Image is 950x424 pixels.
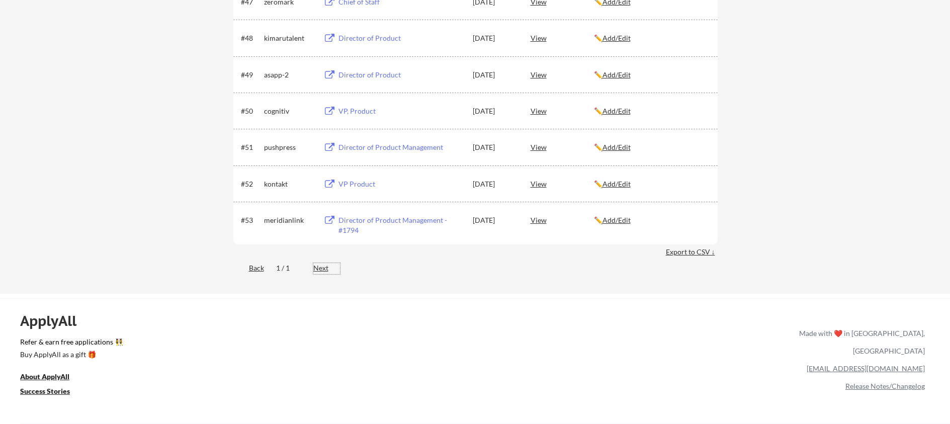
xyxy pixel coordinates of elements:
[795,324,925,360] div: Made with ❤️ in [GEOGRAPHIC_DATA], [GEOGRAPHIC_DATA]
[594,179,709,189] div: ✏️
[473,215,517,225] div: [DATE]
[264,142,314,152] div: pushpress
[241,179,261,189] div: #52
[602,180,631,188] u: Add/Edit
[276,263,301,273] div: 1 / 1
[264,33,314,43] div: kimarutalent
[594,70,709,80] div: ✏️
[602,70,631,79] u: Add/Edit
[594,33,709,43] div: ✏️
[264,215,314,225] div: meridianlink
[473,179,517,189] div: [DATE]
[241,215,261,225] div: #53
[473,33,517,43] div: [DATE]
[531,175,594,193] div: View
[338,70,463,80] div: Director of Product
[241,70,261,80] div: #49
[20,387,70,395] u: Success Stories
[602,216,631,224] u: Add/Edit
[241,106,261,116] div: #50
[313,263,340,273] div: Next
[338,106,463,116] div: VP, Product
[531,138,594,156] div: View
[594,142,709,152] div: ✏️
[602,34,631,42] u: Add/Edit
[338,33,463,43] div: Director of Product
[531,102,594,120] div: View
[473,142,517,152] div: [DATE]
[594,215,709,225] div: ✏️
[264,70,314,80] div: asapp-2
[20,351,121,358] div: Buy ApplyAll as a gift 🎁
[666,247,718,257] div: Export to CSV ↓
[531,65,594,83] div: View
[338,179,463,189] div: VP Product
[20,372,69,381] u: About ApplyAll
[241,142,261,152] div: #51
[845,382,925,390] a: Release Notes/Changelog
[473,106,517,116] div: [DATE]
[20,386,83,398] a: Success Stories
[338,215,463,235] div: Director of Product Management - #1794
[338,142,463,152] div: Director of Product Management
[473,70,517,80] div: [DATE]
[264,106,314,116] div: cognitiv
[602,143,631,151] u: Add/Edit
[20,338,589,349] a: Refer & earn free applications 👯‍♀️
[531,211,594,229] div: View
[594,106,709,116] div: ✏️
[264,179,314,189] div: kontakt
[233,263,264,273] div: Back
[602,107,631,115] u: Add/Edit
[241,33,261,43] div: #48
[807,364,925,373] a: [EMAIL_ADDRESS][DOMAIN_NAME]
[20,312,88,329] div: ApplyAll
[20,349,121,362] a: Buy ApplyAll as a gift 🎁
[20,371,83,384] a: About ApplyAll
[531,29,594,47] div: View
